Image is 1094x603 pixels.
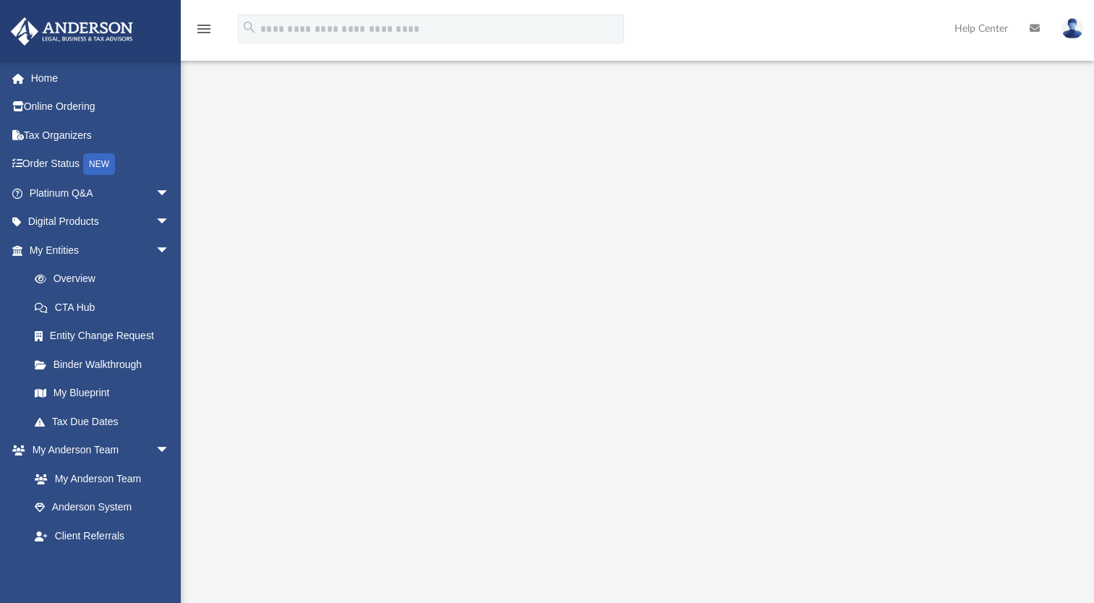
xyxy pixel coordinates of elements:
a: Tax Organizers [10,121,192,150]
a: My Anderson Team [20,464,177,493]
a: Client Referrals [20,521,184,550]
a: menu [195,27,213,38]
img: Anderson Advisors Platinum Portal [7,17,137,46]
span: arrow_drop_down [155,236,184,265]
a: Order StatusNEW [10,150,192,179]
img: User Pic [1061,18,1083,39]
a: Digital Productsarrow_drop_down [10,208,192,236]
a: Tax Due Dates [20,407,192,436]
a: My Anderson Teamarrow_drop_down [10,436,184,465]
i: search [242,20,257,35]
a: CTA Hub [20,293,192,322]
a: My Documentsarrow_drop_down [10,550,184,579]
i: menu [195,20,213,38]
a: Anderson System [20,493,184,522]
div: NEW [83,153,115,175]
a: Overview [20,265,192,294]
span: arrow_drop_down [155,550,184,580]
span: arrow_drop_down [155,179,184,208]
a: Online Ordering [10,93,192,121]
span: arrow_drop_down [155,208,184,237]
a: My Blueprint [20,379,184,408]
a: Home [10,64,192,93]
span: arrow_drop_down [155,436,184,466]
a: Binder Walkthrough [20,350,192,379]
a: Entity Change Request [20,322,192,351]
a: Platinum Q&Aarrow_drop_down [10,179,192,208]
a: My Entitiesarrow_drop_down [10,236,192,265]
